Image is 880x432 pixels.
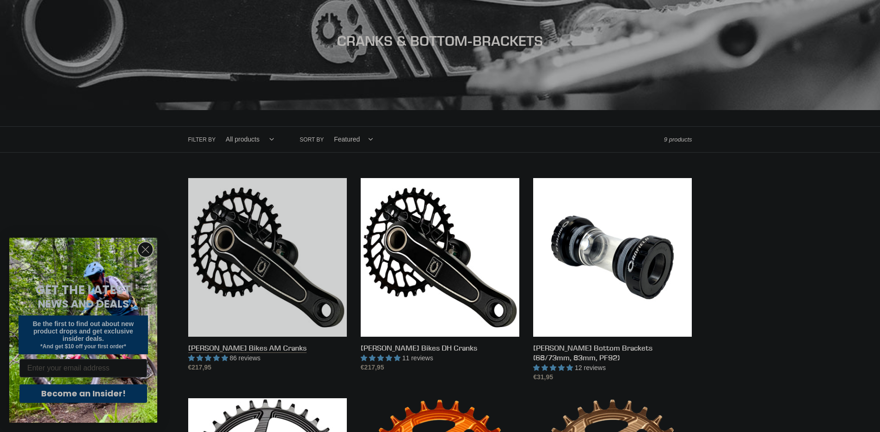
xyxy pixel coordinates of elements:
[188,136,216,144] label: Filter by
[137,241,154,258] button: Close dialog
[19,359,147,377] input: Enter your email address
[300,136,324,144] label: Sort by
[33,320,134,342] span: Be the first to find out about new product drops and get exclusive insider deals.
[36,282,131,298] span: GET THE LATEST
[40,343,126,350] span: *And get $10 off your first order*
[337,32,543,49] span: CRANKS & BOTTOM-BRACKETS
[19,384,147,403] button: Become an Insider!
[664,136,692,143] span: 9 products
[38,296,129,311] span: NEWS AND DEALS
